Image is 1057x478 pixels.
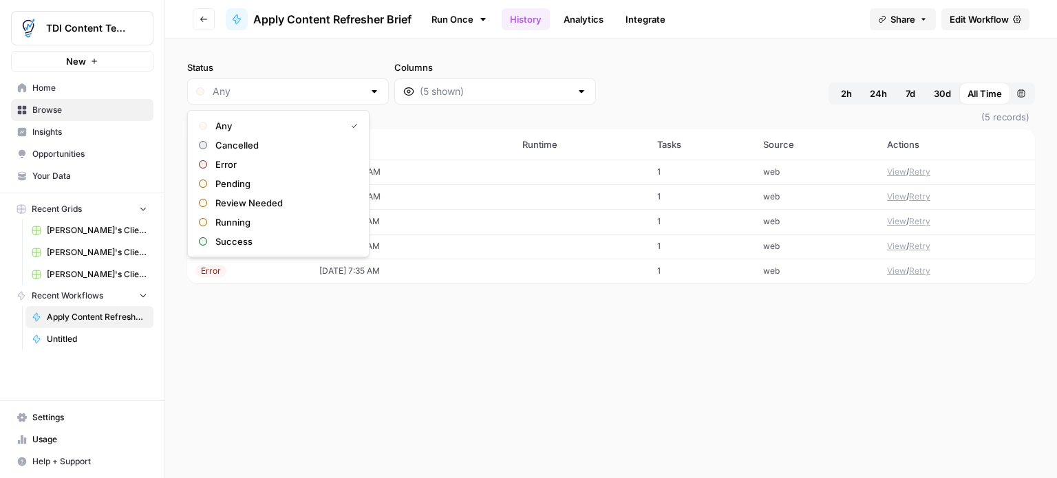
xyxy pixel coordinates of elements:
[950,12,1009,26] span: Edit Workflow
[311,259,514,283] td: [DATE] 7:35 AM
[66,54,86,68] span: New
[895,83,926,105] button: 7d
[755,209,879,234] td: web
[47,224,147,237] span: [PERSON_NAME]'s Clients - New Content
[909,191,930,203] button: Retry
[649,259,755,283] td: 1
[25,241,153,263] a: [PERSON_NAME]'s Clients - New Content
[215,215,352,229] span: Running
[215,177,352,191] span: Pending
[11,199,153,219] button: Recent Grids
[11,428,153,450] a: Usage
[25,328,153,350] a: Untitled
[32,203,82,215] span: Recent Grids
[394,61,596,74] label: Columns
[32,290,103,302] span: Recent Workflows
[755,234,879,259] td: web
[887,240,906,252] button: View
[890,12,915,26] span: Share
[32,433,147,446] span: Usage
[47,333,147,345] span: Untitled
[934,87,951,100] span: 30d
[649,184,755,209] td: 1
[215,235,352,248] span: Success
[187,105,1035,129] span: (5 records)
[16,16,41,41] img: TDI Content Team Logo
[909,215,930,228] button: Retry
[841,87,852,100] span: 2h
[649,234,755,259] td: 1
[879,209,1035,234] td: /
[649,209,755,234] td: 1
[32,126,147,138] span: Insights
[11,285,153,306] button: Recent Workflows
[879,184,1035,209] td: /
[187,61,389,74] label: Status
[311,209,514,234] td: [DATE] 7:56 AM
[311,234,514,259] td: [DATE] 7:36 AM
[32,455,147,468] span: Help + Support
[311,160,514,184] td: [DATE] 8:54 AM
[502,8,550,30] a: History
[887,191,906,203] button: View
[11,406,153,428] a: Settings
[870,8,936,30] button: Share
[215,119,340,133] span: Any
[32,170,147,182] span: Your Data
[32,104,147,116] span: Browse
[11,143,153,165] a: Opportunities
[11,121,153,143] a: Insights
[25,263,153,285] a: [PERSON_NAME]'s Clients - Optimizing Content
[215,157,352,171] span: Error
[47,311,147,323] span: Apply Content Refresher Brief
[906,87,915,100] span: 7d
[215,138,352,152] span: Cancelled
[25,306,153,328] a: Apply Content Refresher Brief
[887,215,906,228] button: View
[755,160,879,184] td: web
[11,99,153,121] a: Browse
[755,259,879,283] td: web
[755,184,879,209] td: web
[887,166,906,178] button: View
[555,8,612,30] a: Analytics
[514,129,649,160] th: Runtime
[11,51,153,72] button: New
[25,219,153,241] a: [PERSON_NAME]'s Clients - New Content
[213,85,363,98] input: Any
[311,184,514,209] td: [DATE] 8:54 AM
[195,265,226,277] div: Error
[649,160,755,184] td: 1
[11,77,153,99] a: Home
[253,11,412,28] span: Apply Content Refresher Brief
[11,11,153,45] button: Workspace: TDI Content Team
[47,268,147,281] span: [PERSON_NAME]'s Clients - Optimizing Content
[887,265,906,277] button: View
[311,129,514,160] th: Created at
[831,83,862,105] button: 2h
[755,129,879,160] th: Source
[11,450,153,472] button: Help + Support
[870,87,887,100] span: 24h
[46,21,129,35] span: TDI Content Team
[909,166,930,178] button: Retry
[968,87,1002,100] span: All Time
[879,129,1035,160] th: Actions
[926,83,959,105] button: 30d
[879,160,1035,184] td: /
[909,240,930,252] button: Retry
[879,259,1035,283] td: /
[617,8,674,30] a: Integrate
[32,411,147,424] span: Settings
[32,148,147,160] span: Opportunities
[423,8,496,31] a: Run Once
[226,8,412,30] a: Apply Content Refresher Brief
[420,85,570,98] input: (5 shown)
[47,246,147,259] span: [PERSON_NAME]'s Clients - New Content
[215,196,352,210] span: Review Needed
[32,82,147,94] span: Home
[11,165,153,187] a: Your Data
[909,265,930,277] button: Retry
[649,129,755,160] th: Tasks
[862,83,895,105] button: 24h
